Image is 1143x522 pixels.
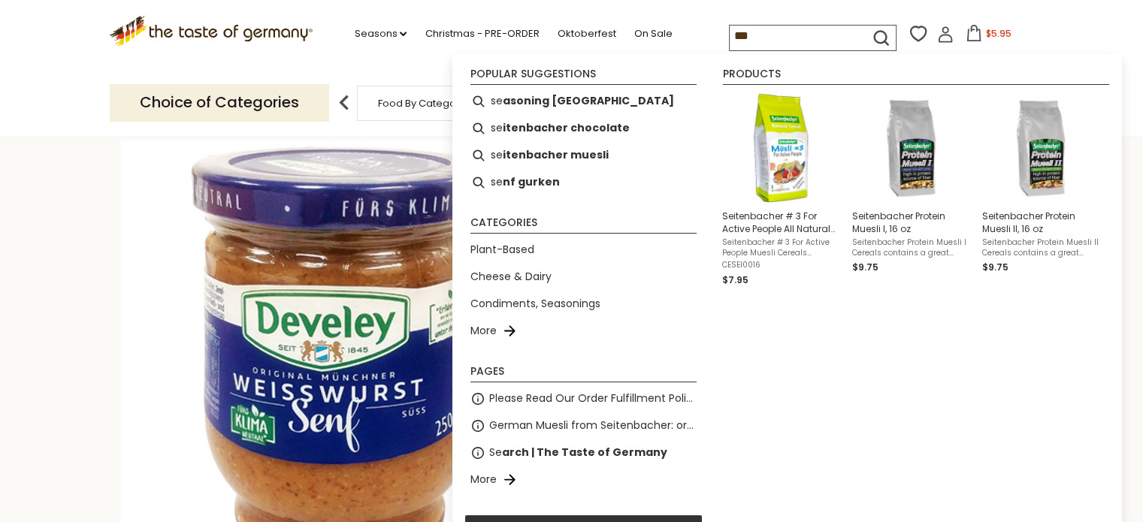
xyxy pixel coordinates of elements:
[722,273,748,286] span: $7.95
[503,173,560,191] b: nf gurken
[852,94,970,288] a: Seitenbacher Protein Muesli I, 16 ozSeitenbacher Protein Muesli I Cereals contains a great tastin...
[852,237,970,258] span: Seitenbacher Protein Muesli I Cereals contains a great tasting mix of nuts, healthy whole grain c...
[852,261,878,273] span: $9.75
[846,88,976,294] li: Seitenbacher Protein Muesli I, 16 oz
[633,26,672,42] a: On Sale
[722,260,840,270] span: CESEI0016
[489,444,667,461] a: Search | The Taste of Germany
[976,88,1106,294] li: Seitenbacher Protein Muesli II, 16 oz
[329,88,359,118] img: previous arrow
[503,119,630,137] b: itenbacher chocolate
[470,217,697,234] li: Categories
[489,417,697,434] a: German Muesli from Seitenbacher: organic and natural food at its best.
[489,390,697,407] a: Please Read Our Order Fulfillment Policies
[723,68,1109,85] li: Products
[378,98,465,109] a: Food By Category
[464,88,703,115] li: seasoning germany
[464,115,703,142] li: seitenbacher chocolate
[722,94,840,288] a: Seitenbacher # 3 For Active People All Natural Muesli Cereal with Tropical Fruits, 16 ozSeitenbac...
[982,94,1100,288] a: Seitenbacher Protein Muesli IISeitenbacher Protein Muesli II, 16 ozSeitenbacher Protein Muesli II...
[716,88,846,294] li: Seitenbacher # 3 For Active People All Natural Muesli Cereal with Tropical Fruits, 16 oz
[503,92,674,110] b: asoning [GEOGRAPHIC_DATA]
[464,385,703,412] li: Please Read Our Order Fulfillment Policies
[464,291,703,318] li: Condiments, Seasonings
[354,26,407,42] a: Seasons
[957,25,1021,47] button: $5.95
[982,237,1100,258] span: Seitenbacher Protein Muesli II Cereals contains a great tasting mix of nuts, healthy whole grain ...
[464,169,703,196] li: senf gurken
[464,412,703,439] li: German Muesli from Seitenbacher: organic and natural food at its best.
[852,210,970,235] span: Seitenbacher Protein Muesli I, 16 oz
[464,264,703,291] li: Cheese & Dairy
[470,68,697,85] li: Popular suggestions
[464,466,703,493] li: More
[985,27,1011,40] span: $5.95
[502,445,667,460] b: arch | The Taste of Germany
[470,241,534,258] a: Plant-Based
[982,261,1008,273] span: $9.75
[470,295,600,312] a: Condiments, Seasonings
[464,142,703,169] li: seitenbacher muesli
[503,146,609,164] b: itenbacher muesli
[464,439,703,466] li: Search | The Taste of Germany
[557,26,615,42] a: Oktoberfest
[722,237,840,258] span: Seitenbacher # 3 For Active People Muesli Cereals contains a great tasting mix of nuts, healthy w...
[464,237,703,264] li: Plant-Based
[722,210,840,235] span: Seitenbacher # 3 For Active People All Natural Muesli Cereal with Tropical Fruits, 16 oz
[987,94,1096,203] img: Seitenbacher Protein Muesli II
[489,444,667,461] span: Se
[470,366,697,382] li: Pages
[110,84,329,121] p: Choice of Categories
[982,210,1100,235] span: Seitenbacher Protein Muesli II, 16 oz
[425,26,539,42] a: Christmas - PRE-ORDER
[470,268,552,285] a: Cheese & Dairy
[464,318,703,345] li: More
